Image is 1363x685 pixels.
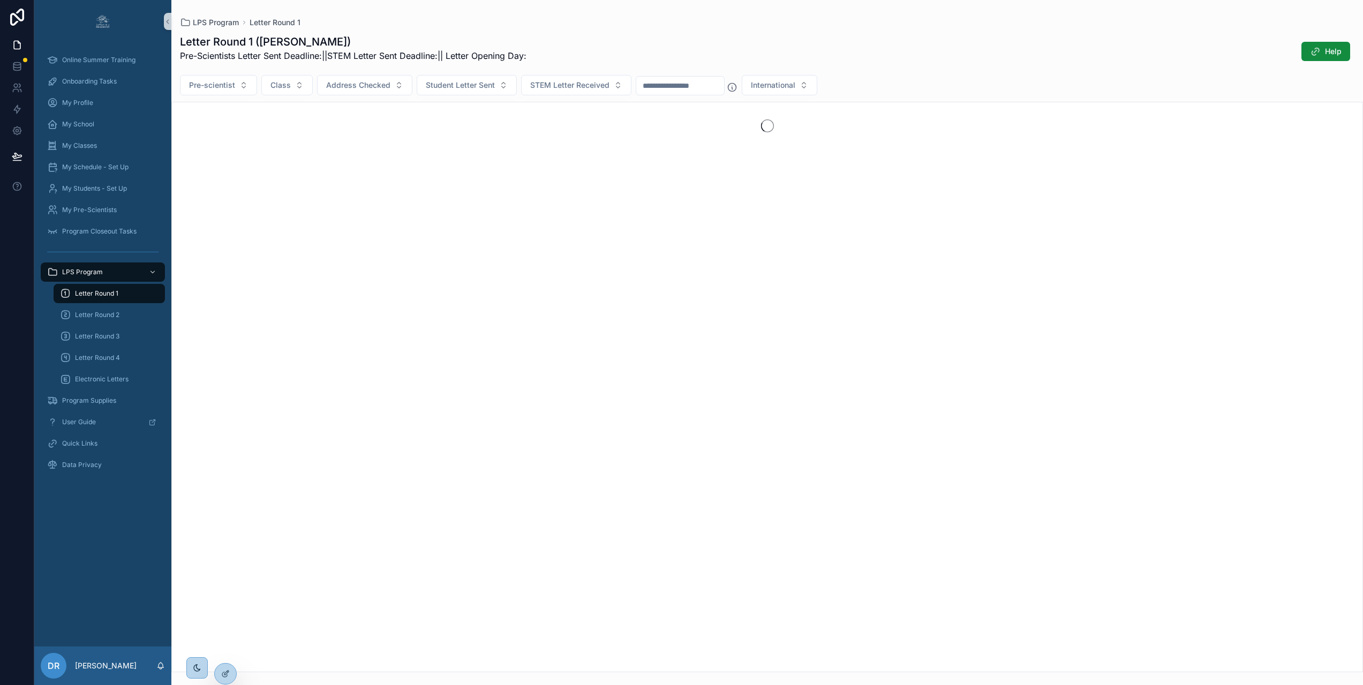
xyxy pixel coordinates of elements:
[180,49,526,62] p: Pre-Scientists Letter Sent Deadline: ||STEM Letter Sent Deadline: || Letter Opening Day:
[317,75,412,95] button: Select Button
[62,56,135,64] span: Online Summer Training
[41,179,165,198] a: My Students - Set Up
[41,200,165,220] a: My Pre-Scientists
[193,17,239,28] span: LPS Program
[62,141,97,150] span: My Classes
[75,289,118,298] span: Letter Round 1
[180,17,239,28] a: LPS Program
[54,348,165,367] a: Letter Round 4
[62,77,117,86] span: Onboarding Tasks
[48,659,59,672] span: DR
[41,222,165,241] a: Program Closeout Tasks
[94,13,111,30] img: App logo
[62,268,103,276] span: LPS Program
[41,391,165,410] a: Program Supplies
[41,455,165,475] a: Data Privacy
[62,206,117,214] span: My Pre-Scientists
[62,461,102,469] span: Data Privacy
[426,80,495,91] span: Student Letter Sent
[41,157,165,177] a: My Schedule - Set Up
[521,75,631,95] button: Select Button
[75,311,119,319] span: Letter Round 2
[326,80,390,91] span: Address Checked
[742,75,817,95] button: Select Button
[41,115,165,134] a: My School
[1301,42,1350,61] button: Help
[54,327,165,346] a: Letter Round 3
[41,93,165,112] a: My Profile
[62,99,93,107] span: My Profile
[180,75,257,95] button: Select Button
[41,434,165,453] a: Quick Links
[62,227,137,236] span: Program Closeout Tasks
[250,17,300,28] a: Letter Round 1
[189,80,235,91] span: Pre-scientist
[62,396,116,405] span: Program Supplies
[62,120,94,129] span: My School
[75,332,119,341] span: Letter Round 3
[75,375,129,383] span: Electronic Letters
[751,80,795,91] span: International
[54,370,165,389] a: Electronic Letters
[261,75,313,95] button: Select Button
[75,353,120,362] span: Letter Round 4
[41,262,165,282] a: LPS Program
[41,50,165,70] a: Online Summer Training
[270,80,291,91] span: Class
[62,184,127,193] span: My Students - Set Up
[41,72,165,91] a: Onboarding Tasks
[75,660,137,671] p: [PERSON_NAME]
[54,284,165,303] a: Letter Round 1
[530,80,609,91] span: STEM Letter Received
[54,305,165,325] a: Letter Round 2
[41,136,165,155] a: My Classes
[62,163,129,171] span: My Schedule - Set Up
[41,412,165,432] a: User Guide
[180,34,526,49] h1: Letter Round 1 ([PERSON_NAME])
[417,75,517,95] button: Select Button
[62,418,96,426] span: User Guide
[1325,46,1342,57] span: Help
[62,439,97,448] span: Quick Links
[34,43,171,488] div: scrollable content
